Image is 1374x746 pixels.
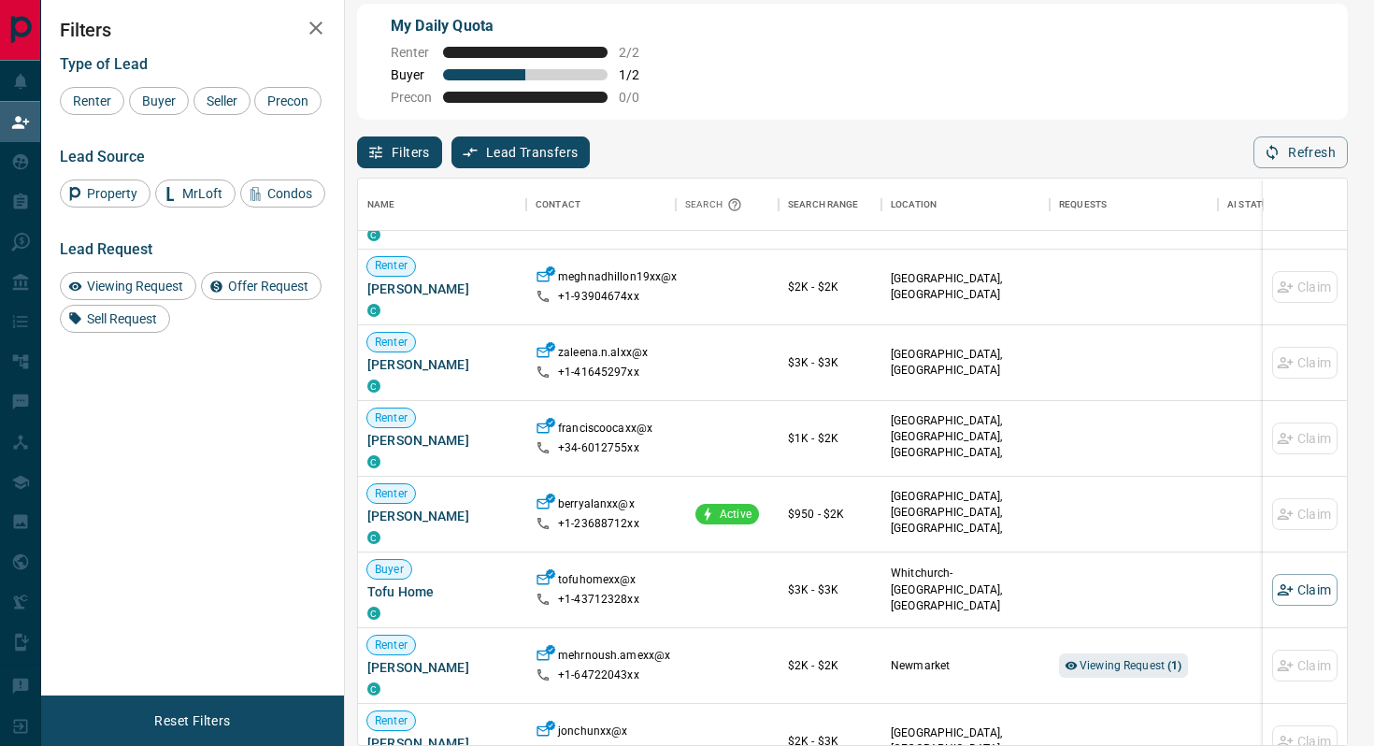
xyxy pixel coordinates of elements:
p: Newmarket [891,658,1040,674]
p: $3K - $3K [788,354,872,371]
div: AI Status [1227,179,1274,231]
div: Contact [526,179,676,231]
button: Lead Transfers [451,136,591,168]
span: Tofu Home [367,582,517,601]
p: York Crosstown [891,413,1040,478]
p: $1K - $2K [788,430,872,447]
span: [PERSON_NAME] [367,431,517,450]
div: Viewing Request (1) [1059,653,1188,678]
div: condos.ca [367,455,380,468]
p: meghnadhillon19xx@x [558,269,677,289]
p: mehrnoush.amexx@x [558,648,670,667]
p: +34- 6012755xx [558,440,639,456]
span: Precon [391,90,432,105]
div: Name [358,179,526,231]
p: +1- 23688712xx [558,516,639,532]
span: Renter [66,93,118,108]
button: Claim [1272,574,1338,606]
p: [GEOGRAPHIC_DATA], [GEOGRAPHIC_DATA] [891,347,1040,379]
div: Contact [536,179,580,231]
div: condos.ca [367,228,380,241]
p: Midtown | Central [891,489,1040,553]
div: Precon [254,87,322,115]
div: Requests [1050,179,1218,231]
button: Refresh [1253,136,1348,168]
p: tofuhomexx@x [558,572,637,592]
span: Property [80,186,144,201]
p: zaleena.n.alxx@x [558,345,648,365]
span: Viewing Request [80,279,190,294]
p: My Daily Quota [391,15,660,37]
p: franciscoocaxx@x [558,421,652,440]
p: +1- 43712328xx [558,592,639,608]
div: Search Range [779,179,881,231]
div: Search [685,179,747,231]
div: Name [367,179,395,231]
p: $2K - $2K [788,657,872,674]
div: condos.ca [367,607,380,620]
div: condos.ca [367,380,380,393]
span: Renter [367,410,415,426]
span: 1 / 2 [619,67,660,82]
span: Buyer [391,67,432,82]
p: $3K - $3K [788,581,872,598]
span: [PERSON_NAME] [367,280,517,298]
div: Search Range [788,179,859,231]
span: Renter [367,713,415,729]
span: Lead Source [60,148,145,165]
span: Buyer [367,562,411,578]
div: Sell Request [60,305,170,333]
button: Reset Filters [142,705,242,737]
p: $2K - $2K [788,279,872,295]
span: Renter [367,335,415,351]
span: Precon [261,93,315,108]
div: Requests [1059,179,1107,231]
strong: ( 1 ) [1167,659,1181,672]
span: 0 / 0 [619,90,660,105]
span: [PERSON_NAME] [367,355,517,374]
span: Active [712,507,759,523]
div: Seller [193,87,250,115]
div: condos.ca [367,531,380,544]
span: Lead Request [60,240,152,258]
span: Sell Request [80,311,164,326]
p: +1- 41645297xx [558,365,639,380]
div: condos.ca [367,682,380,696]
div: Location [891,179,937,231]
p: $950 - $2K [788,506,872,523]
span: Renter [367,486,415,502]
span: Renter [367,638,415,653]
span: Condos [261,186,319,201]
p: jonchunxx@x [558,724,627,743]
span: Renter [391,45,432,60]
span: [PERSON_NAME] [367,658,517,677]
div: Buyer [129,87,189,115]
span: Type of Lead [60,55,148,73]
span: Offer Request [222,279,315,294]
div: Offer Request [201,272,322,300]
span: 2 / 2 [619,45,660,60]
p: +1- 93904674xx [558,289,639,305]
span: Viewing Request [1080,659,1182,672]
p: [GEOGRAPHIC_DATA], [GEOGRAPHIC_DATA] [891,271,1040,303]
span: [PERSON_NAME] [367,507,517,525]
span: Seller [200,93,244,108]
span: Renter [367,259,415,275]
button: Filters [357,136,442,168]
h2: Filters [60,19,325,41]
p: +1- 64722043xx [558,667,639,683]
p: berryalanxx@x [558,496,635,516]
span: Buyer [136,93,182,108]
div: Renter [60,87,124,115]
div: Viewing Request [60,272,196,300]
div: Property [60,179,150,208]
p: Whitchurch-[GEOGRAPHIC_DATA], [GEOGRAPHIC_DATA] [891,566,1040,613]
div: condos.ca [367,304,380,317]
div: Condos [240,179,325,208]
span: MrLoft [176,186,229,201]
div: Location [881,179,1050,231]
div: MrLoft [155,179,236,208]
